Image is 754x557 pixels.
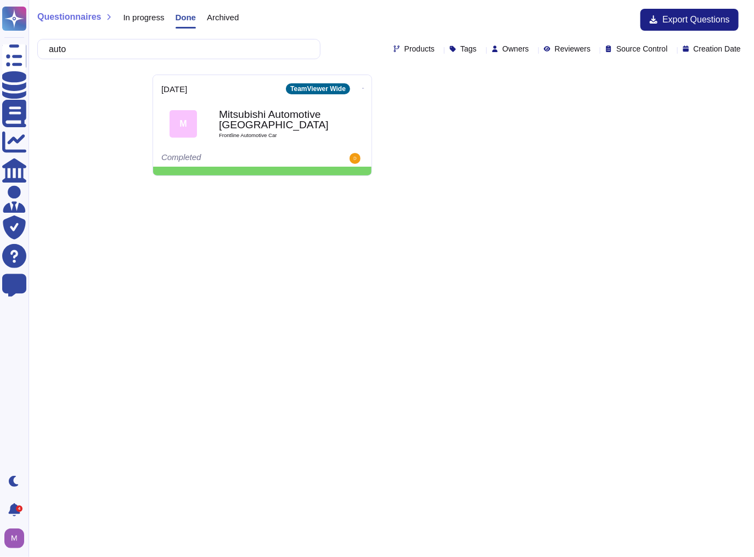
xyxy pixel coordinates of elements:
[662,15,730,24] span: Export Questions
[350,153,361,164] img: user
[460,45,477,53] span: Tags
[161,153,296,164] div: Completed
[207,13,239,21] span: Archived
[219,133,329,138] span: Frontline Automotive Car
[170,110,197,138] div: M
[37,13,101,21] span: Questionnaires
[16,505,22,512] div: 4
[555,45,590,53] span: Reviewers
[43,39,309,59] input: Search by keywords
[503,45,529,53] span: Owners
[616,45,667,53] span: Source Control
[123,13,164,21] span: In progress
[4,528,24,548] img: user
[219,109,329,130] b: Mitsubishi Automotive [GEOGRAPHIC_DATA]
[161,85,187,93] span: [DATE]
[286,83,350,94] div: TeamViewer Wide
[404,45,435,53] span: Products
[2,526,32,550] button: user
[176,13,196,21] span: Done
[640,9,739,31] button: Export Questions
[694,45,741,53] span: Creation Date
